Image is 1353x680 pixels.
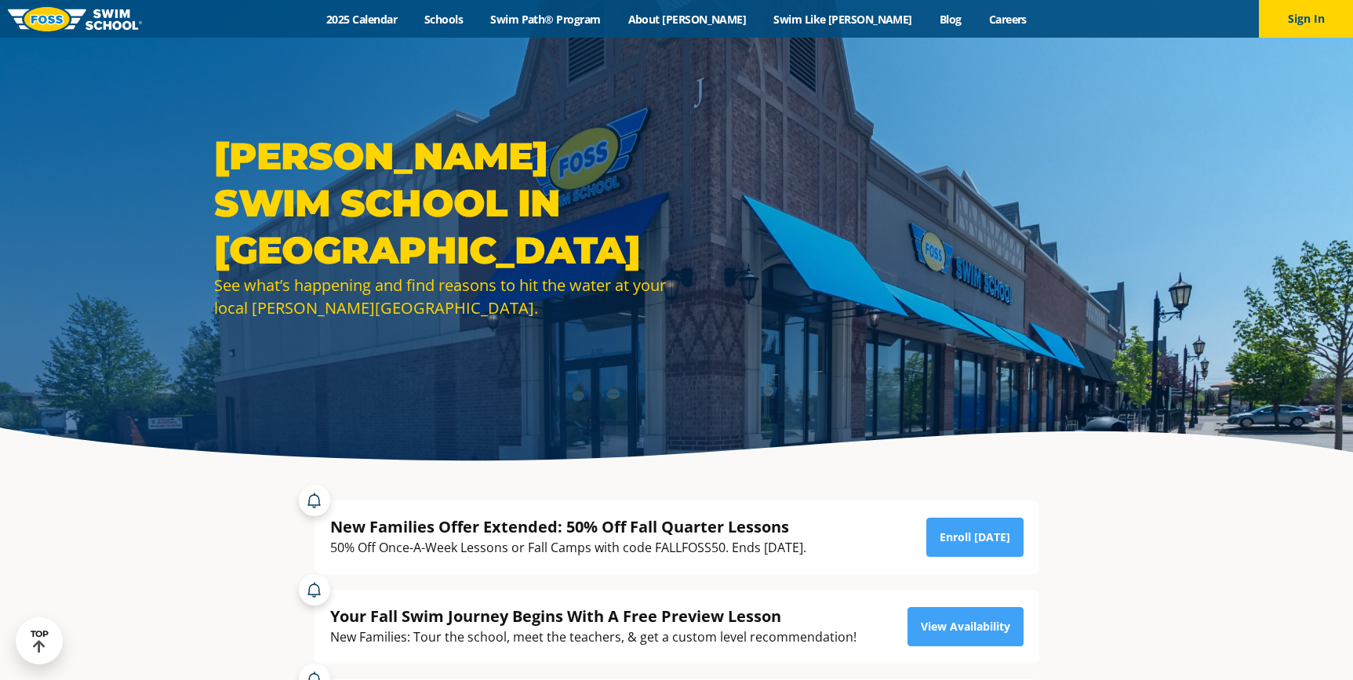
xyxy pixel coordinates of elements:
[411,12,477,27] a: Schools
[975,12,1040,27] a: Careers
[926,12,975,27] a: Blog
[31,629,49,653] div: TOP
[214,274,669,319] div: See what’s happening and find reasons to hit the water at your local [PERSON_NAME][GEOGRAPHIC_DATA].
[330,605,857,627] div: Your Fall Swim Journey Begins With A Free Preview Lesson
[8,7,142,31] img: FOSS Swim School Logo
[907,607,1024,646] a: View Availability
[214,133,669,274] h1: [PERSON_NAME] Swim School in [GEOGRAPHIC_DATA]
[330,627,857,648] div: New Families: Tour the school, meet the teachers, & get a custom level recommendation!
[330,516,806,537] div: New Families Offer Extended: 50% Off Fall Quarter Lessons
[313,12,411,27] a: 2025 Calendar
[760,12,926,27] a: Swim Like [PERSON_NAME]
[614,12,760,27] a: About [PERSON_NAME]
[477,12,614,27] a: Swim Path® Program
[330,537,806,558] div: 50% Off Once-A-Week Lessons or Fall Camps with code FALLFOSS50. Ends [DATE].
[926,518,1024,557] a: Enroll [DATE]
